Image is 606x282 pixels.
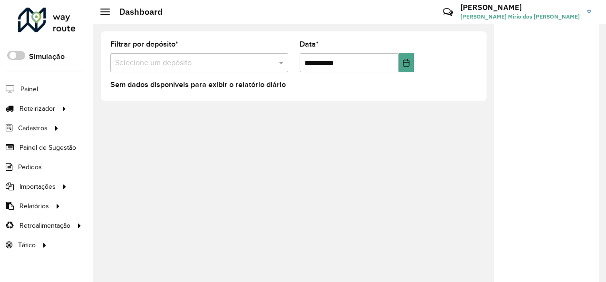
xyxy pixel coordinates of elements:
span: Importações [20,182,56,192]
h3: [PERSON_NAME] [460,3,580,12]
label: Filtrar por depósito [110,39,178,50]
span: Retroalimentação [20,221,70,231]
label: Sem dados disponíveis para exibir o relatório diário [110,79,286,90]
span: Relatórios [20,201,49,211]
span: Tático [18,240,36,250]
span: Cadastros [18,123,48,133]
label: Data [300,39,319,50]
span: Roteirizador [20,104,55,114]
span: [PERSON_NAME] Mirio dos [PERSON_NAME] [460,12,580,21]
span: Painel de Sugestão [20,143,76,153]
button: Choose Date [399,53,414,72]
span: Painel [20,84,38,94]
span: Pedidos [18,162,42,172]
a: Contato Rápido [438,2,458,22]
h2: Dashboard [110,7,163,17]
label: Simulação [29,51,65,62]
